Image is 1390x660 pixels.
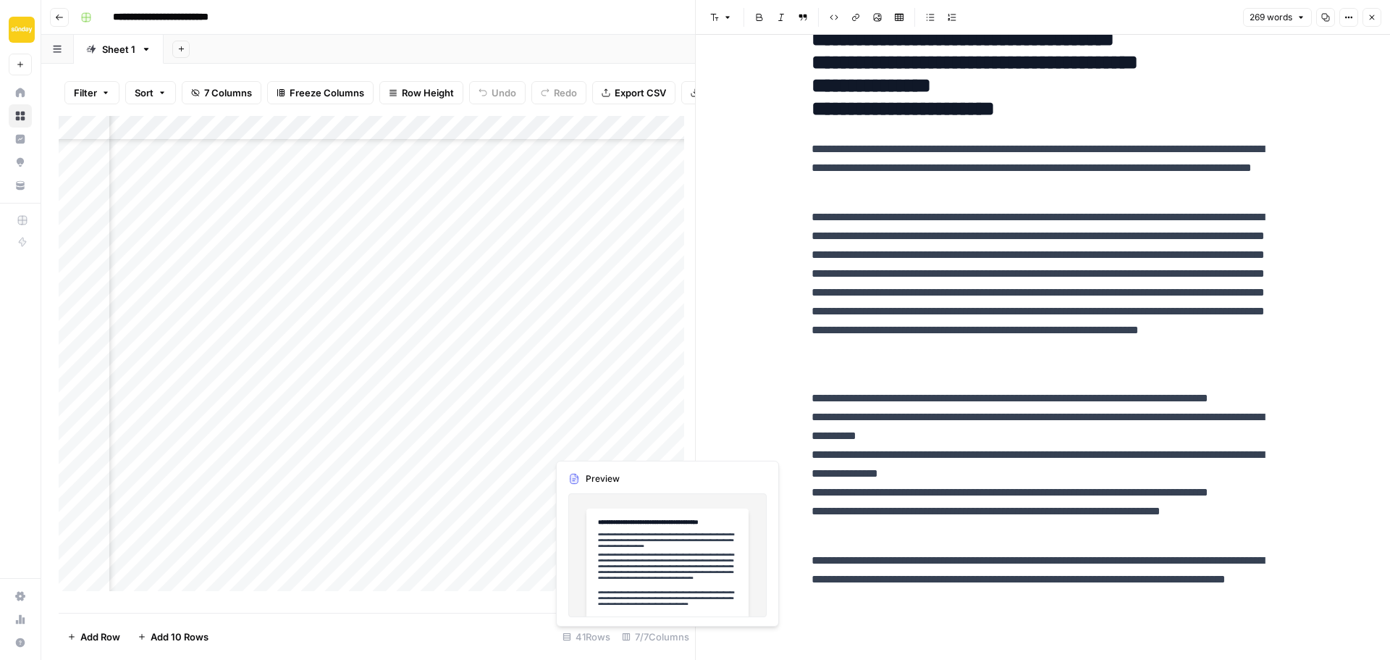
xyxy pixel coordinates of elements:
button: Undo [469,81,526,104]
span: Row Height [402,85,454,100]
button: 7 Columns [182,81,261,104]
button: Freeze Columns [267,81,374,104]
button: Add 10 Rows [129,625,217,648]
button: Filter [64,81,119,104]
a: Usage [9,608,32,631]
a: Your Data [9,174,32,197]
button: Help + Support [9,631,32,654]
span: Undo [492,85,516,100]
span: Add 10 Rows [151,630,208,644]
img: Sunday Lawn Care Logo [9,17,35,43]
a: Insights [9,128,32,151]
span: Redo [554,85,577,100]
button: Export CSV [592,81,675,104]
span: Freeze Columns [290,85,364,100]
a: Opportunities [9,151,32,174]
span: Filter [74,85,97,100]
span: 7 Columns [204,85,252,100]
div: 41 Rows [557,625,616,648]
span: Sort [135,85,153,100]
span: 269 words [1250,11,1292,24]
div: 7/7 Columns [616,625,695,648]
a: Sheet 1 [74,35,164,64]
button: Row Height [379,81,463,104]
div: Sheet 1 [102,42,135,57]
a: Browse [9,104,32,128]
span: Export CSV [615,85,666,100]
span: Add Row [80,630,120,644]
button: Redo [531,81,586,104]
button: Sort [125,81,176,104]
button: 269 words [1243,8,1312,27]
a: Settings [9,585,32,608]
button: Add Row [59,625,129,648]
button: Workspace: Sunday Lawn Care [9,12,32,48]
a: Home [9,81,32,104]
